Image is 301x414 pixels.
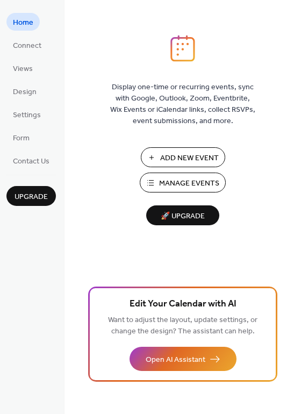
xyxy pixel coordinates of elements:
[13,63,33,75] span: Views
[146,205,219,225] button: 🚀 Upgrade
[6,105,47,123] a: Settings
[160,153,219,164] span: Add New Event
[141,147,225,167] button: Add New Event
[153,209,213,224] span: 🚀 Upgrade
[13,133,30,144] span: Form
[6,59,39,77] a: Views
[130,347,236,371] button: Open AI Assistant
[6,186,56,206] button: Upgrade
[110,82,255,127] span: Display one-time or recurring events, sync with Google, Outlook, Zoom, Eventbrite, Wix Events or ...
[130,297,236,312] span: Edit Your Calendar with AI
[140,173,226,192] button: Manage Events
[170,35,195,62] img: logo_icon.svg
[13,40,41,52] span: Connect
[15,191,48,203] span: Upgrade
[159,178,219,189] span: Manage Events
[6,129,36,146] a: Form
[13,156,49,167] span: Contact Us
[146,354,205,366] span: Open AI Assistant
[108,313,257,339] span: Want to adjust the layout, update settings, or change the design? The assistant can help.
[13,17,33,28] span: Home
[13,110,41,121] span: Settings
[6,13,40,31] a: Home
[6,82,43,100] a: Design
[13,87,37,98] span: Design
[6,36,48,54] a: Connect
[6,152,56,169] a: Contact Us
